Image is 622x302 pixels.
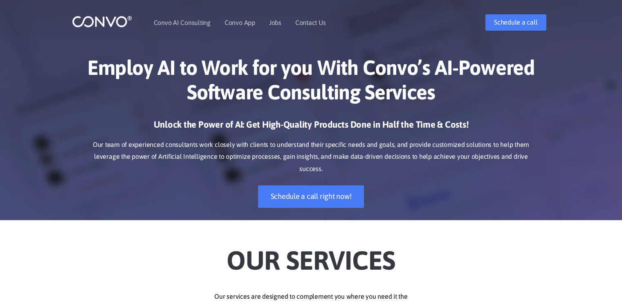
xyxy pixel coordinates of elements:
[258,185,364,208] a: Schedule a call right now!
[225,19,255,26] a: Convo App
[269,19,281,26] a: Jobs
[84,55,538,110] h1: Employ AI to Work for you With Convo’s AI-Powered Software Consulting Services
[84,139,538,176] p: Our team of experienced consultants work closely with clients to understand their specific needs ...
[84,232,538,278] h2: Our Services
[84,119,538,137] h3: Unlock the Power of AI: Get High-Quality Products Done in Half the Time & Costs!
[485,14,546,31] a: Schedule a call
[154,19,211,26] a: Convo AI Consulting
[72,15,132,28] img: logo_1.png
[295,19,326,26] a: Contact Us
